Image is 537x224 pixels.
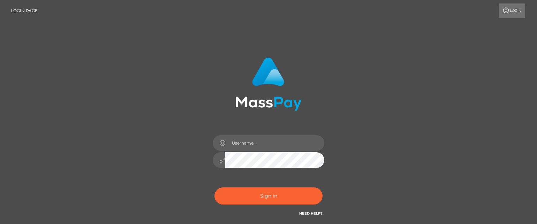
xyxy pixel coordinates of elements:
[299,211,323,216] a: Need Help?
[11,3,38,18] a: Login Page
[499,3,525,18] a: Login
[225,135,324,151] input: Username...
[214,187,323,204] button: Sign in
[235,57,302,111] img: MassPay Login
